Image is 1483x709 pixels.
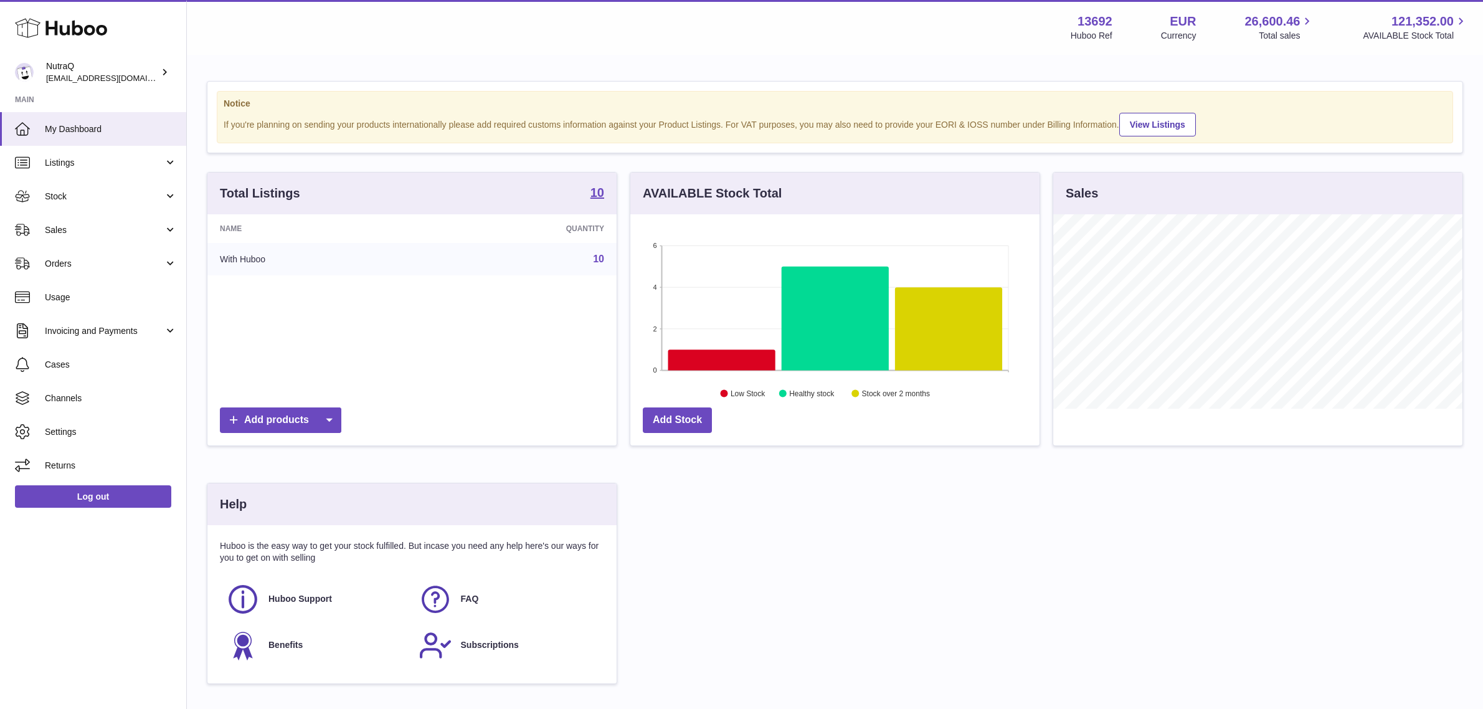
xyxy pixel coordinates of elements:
[653,283,656,291] text: 4
[862,389,930,398] text: Stock over 2 months
[220,185,300,202] h3: Total Listings
[731,389,765,398] text: Low Stock
[1259,30,1314,42] span: Total sales
[268,593,332,605] span: Huboo Support
[789,389,835,398] text: Healthy stock
[15,63,34,82] img: internalAdmin-13692@internal.huboo.com
[1391,13,1454,30] span: 121,352.00
[1244,13,1300,30] span: 26,600.46
[590,186,604,201] a: 10
[1071,30,1112,42] div: Huboo Ref
[45,258,164,270] span: Orders
[207,214,424,243] th: Name
[45,292,177,303] span: Usage
[226,583,406,616] a: Huboo Support
[1161,30,1196,42] div: Currency
[461,593,479,605] span: FAQ
[1363,30,1468,42] span: AVAILABLE Stock Total
[268,639,303,651] span: Benefits
[220,540,604,564] p: Huboo is the easy way to get your stock fulfilled. But incase you need any help here's our ways f...
[1170,13,1196,30] strong: EUR
[461,639,519,651] span: Subscriptions
[46,60,158,84] div: NutraQ
[45,426,177,438] span: Settings
[643,407,712,433] a: Add Stock
[15,485,171,508] a: Log out
[220,407,341,433] a: Add products
[1078,13,1112,30] strong: 13692
[653,325,656,333] text: 2
[45,393,177,404] span: Channels
[593,254,604,264] a: 10
[207,243,424,275] td: With Huboo
[45,123,177,135] span: My Dashboard
[224,98,1446,110] strong: Notice
[226,629,406,662] a: Benefits
[643,185,782,202] h3: AVAILABLE Stock Total
[419,583,599,616] a: FAQ
[45,224,164,236] span: Sales
[653,242,656,249] text: 6
[419,629,599,662] a: Subscriptions
[224,111,1446,136] div: If you're planning on sending your products internationally please add required customs informati...
[1244,13,1314,42] a: 26,600.46 Total sales
[45,460,177,472] span: Returns
[45,359,177,371] span: Cases
[1066,185,1098,202] h3: Sales
[45,325,164,337] span: Invoicing and Payments
[45,157,164,169] span: Listings
[46,73,183,83] span: [EMAIL_ADDRESS][DOMAIN_NAME]
[1119,113,1196,136] a: View Listings
[45,191,164,202] span: Stock
[424,214,617,243] th: Quantity
[1363,13,1468,42] a: 121,352.00 AVAILABLE Stock Total
[590,186,604,199] strong: 10
[653,366,656,374] text: 0
[220,496,247,513] h3: Help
